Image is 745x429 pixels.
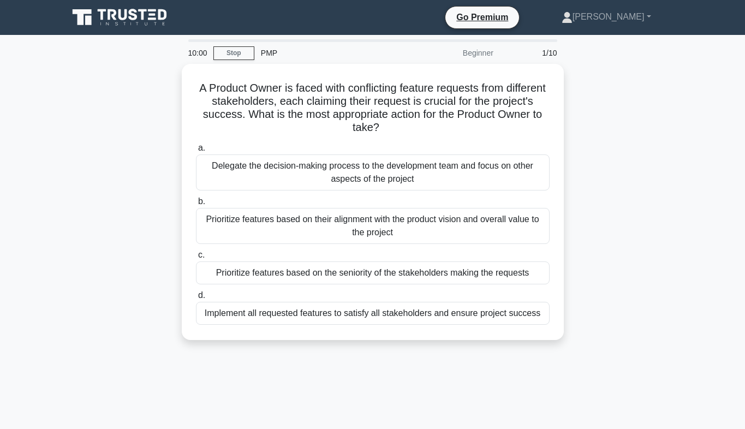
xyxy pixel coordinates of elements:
[195,81,551,135] h5: A Product Owner is faced with conflicting feature requests from different stakeholders, each clai...
[500,42,564,64] div: 1/10
[196,302,550,325] div: Implement all requested features to satisfy all stakeholders and ensure project success
[535,6,677,28] a: [PERSON_NAME]
[198,143,205,152] span: a.
[198,250,205,259] span: c.
[182,42,213,64] div: 10:00
[196,208,550,244] div: Prioritize features based on their alignment with the product vision and overall value to the pro...
[213,46,254,60] a: Stop
[404,42,500,64] div: Beginner
[196,154,550,190] div: Delegate the decision-making process to the development team and focus on other aspects of the pr...
[254,42,404,64] div: PMP
[198,196,205,206] span: b.
[198,290,205,300] span: d.
[196,261,550,284] div: Prioritize features based on the seniority of the stakeholders making the requests
[450,10,515,24] a: Go Premium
